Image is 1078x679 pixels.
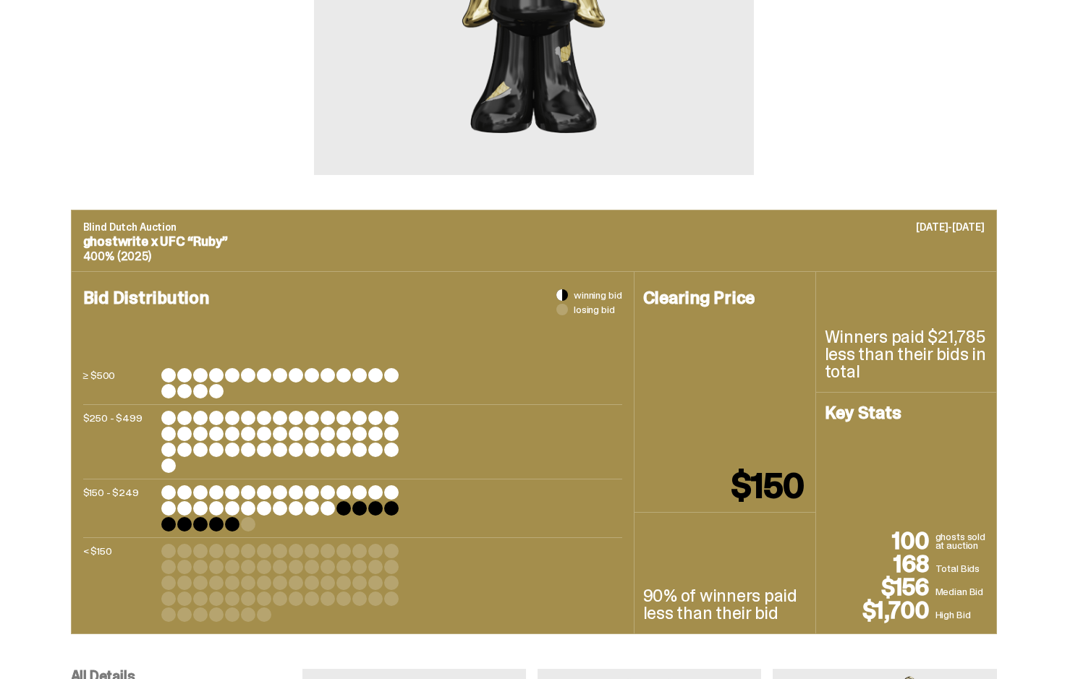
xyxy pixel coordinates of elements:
h4: Clearing Price [643,289,807,307]
span: losing bid [574,304,615,315]
p: $150 [731,469,803,503]
p: Winners paid $21,785 less than their bids in total [825,328,988,380]
h4: Key Stats [825,404,988,422]
p: Blind Dutch Auction [83,222,985,232]
span: winning bid [574,290,621,300]
p: 90% of winners paid less than their bid [643,587,807,622]
p: < $150 [83,544,156,622]
p: High Bid [935,607,988,622]
p: $150 - $249 [83,485,156,531]
h4: Bid Distribution [83,289,622,353]
p: $250 - $499 [83,411,156,473]
p: Median Bid [935,584,988,599]
p: $1,700 [825,599,935,622]
p: ≥ $500 [83,368,156,398]
p: ghosts sold at auction [935,532,988,552]
p: 168 [825,552,935,576]
span: 400% (2025) [83,249,151,264]
p: ghostwrite x UFC “Ruby” [83,235,985,248]
p: Total Bids [935,561,988,576]
p: [DATE]-[DATE] [916,222,984,232]
p: 100 [825,529,935,552]
p: $156 [825,576,935,599]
